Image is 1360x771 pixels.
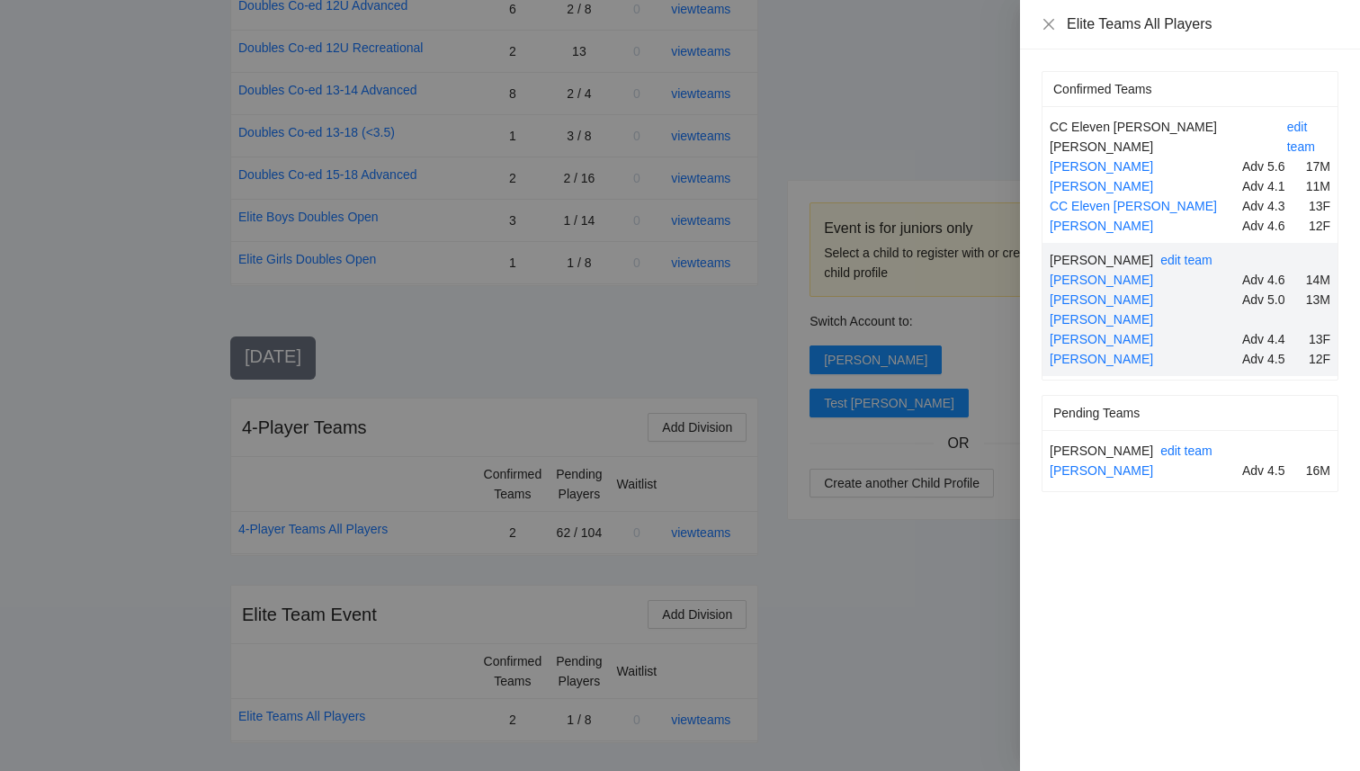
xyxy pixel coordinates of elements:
span: 4.6 [1267,219,1284,233]
div: Adv [1242,461,1296,480]
div: Confirmed Teams [1053,72,1327,106]
a: edit team [1287,120,1315,154]
a: [PERSON_NAME] [1050,463,1153,478]
div: Adv [1242,157,1296,176]
a: CC Eleven [PERSON_NAME] [1050,199,1217,213]
span: 4.6 [1267,273,1284,287]
div: Adv [1242,290,1296,309]
div: Adv [1242,196,1296,216]
a: [PERSON_NAME] [1050,179,1153,193]
a: [PERSON_NAME] [1050,219,1153,233]
div: 16M [1303,461,1330,480]
a: edit team [1160,253,1212,267]
div: [PERSON_NAME] [1050,250,1153,270]
span: close [1042,17,1056,31]
div: CC Eleven [PERSON_NAME] [PERSON_NAME] [1050,117,1280,157]
div: Adv [1242,270,1296,290]
span: 4.5 [1267,352,1284,366]
span: 5.6 [1267,159,1284,174]
div: 14M [1303,270,1330,290]
div: Adv [1242,349,1296,369]
div: [PERSON_NAME] [1050,441,1153,461]
a: [PERSON_NAME] [1050,159,1153,174]
span: 4.1 [1267,179,1284,193]
a: [PERSON_NAME] [PERSON_NAME] [1050,292,1153,327]
div: Adv [1242,329,1296,349]
div: 12F [1303,349,1330,369]
div: 13F [1303,329,1330,349]
div: Elite Teams All Players [1067,14,1338,34]
div: 11M [1303,176,1330,196]
span: 4.5 [1267,463,1284,478]
a: [PERSON_NAME] [1050,332,1153,346]
button: Close [1042,17,1056,32]
span: 5.0 [1267,292,1284,307]
a: edit team [1160,444,1212,458]
div: Adv [1242,216,1296,236]
span: 4.4 [1267,332,1284,346]
div: 17M [1303,157,1330,176]
span: 4.3 [1267,199,1284,213]
div: 13F [1303,196,1330,216]
a: [PERSON_NAME] [1050,273,1153,287]
div: 12F [1303,216,1330,236]
div: 13M [1303,290,1330,329]
a: [PERSON_NAME] [1050,352,1153,366]
div: Adv [1242,176,1296,196]
div: Pending Teams [1053,396,1327,430]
